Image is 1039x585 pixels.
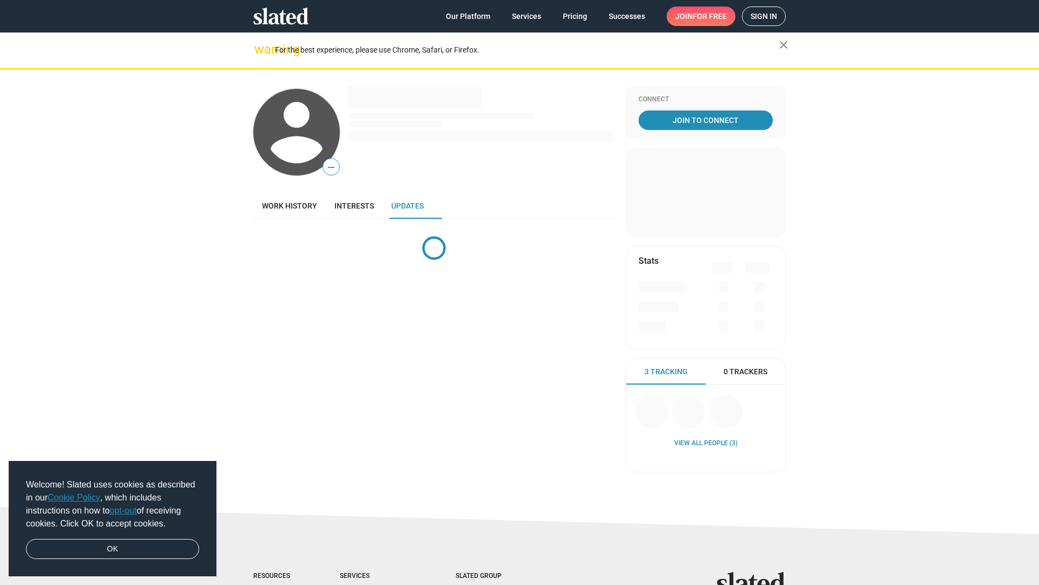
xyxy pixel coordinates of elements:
[554,6,596,26] a: Pricing
[675,6,727,26] span: Join
[26,478,199,530] span: Welcome! Slated uses cookies as described in our , which includes instructions on how to of recei...
[503,6,550,26] a: Services
[639,255,659,266] mat-card-title: Stats
[253,193,326,219] a: Work history
[742,6,786,26] a: Sign in
[600,6,654,26] a: Successes
[777,38,790,51] mat-icon: close
[667,6,735,26] a: Joinfor free
[9,461,216,577] div: cookieconsent
[639,95,773,104] div: Connect
[110,506,137,515] a: opt-out
[262,201,317,210] span: Work history
[326,193,383,219] a: Interests
[391,201,424,210] span: Updates
[334,201,374,210] span: Interests
[253,572,297,581] div: Resources
[340,572,412,581] div: Services
[512,6,541,26] span: Services
[639,110,773,130] a: Join To Connect
[724,367,767,377] span: 0 Trackers
[563,6,587,26] span: Pricing
[751,7,777,25] span: Sign in
[48,493,100,502] a: Cookie Policy
[456,572,529,581] div: Slated Group
[275,43,779,57] div: For the best experience, please use Chrome, Safari, or Firefox.
[383,193,432,219] a: Updates
[693,6,727,26] span: for free
[641,110,771,130] span: Join To Connect
[323,160,339,174] span: —
[437,6,499,26] a: Our Platform
[446,6,490,26] span: Our Platform
[609,6,645,26] span: Successes
[26,539,199,560] a: dismiss cookie message
[674,439,738,448] a: View all People (3)
[254,43,267,56] mat-icon: warning
[645,367,688,377] span: 3 Tracking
